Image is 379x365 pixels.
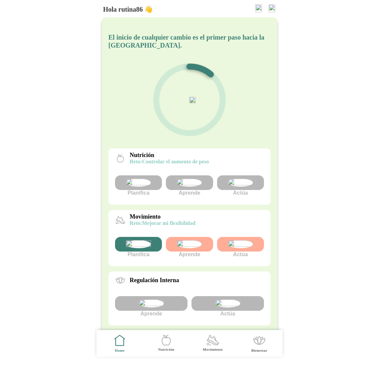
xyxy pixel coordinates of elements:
span: reto: [130,159,142,164]
p: Controlar el aumento de peso [130,159,209,165]
h5: Hola rutina86 👋 [103,5,153,13]
div: Planifica [115,237,162,258]
div: Actúa [217,237,264,258]
ion-label: Home [115,348,125,353]
ion-label: Movimiento [203,347,223,352]
p: Movimiento [130,213,195,220]
p: Regulación Interna [130,277,179,284]
p: Nutrición [130,152,209,159]
div: Aprende [115,296,188,317]
h5: El inicio de cualquier cambio es el primer paso hacia la [GEOGRAPHIC_DATA]. [108,33,271,49]
div: Actúa [217,175,264,196]
div: Aprende [166,175,213,196]
p: Mejorar mi flexibilidad [130,220,195,226]
ion-label: Nutrición [158,347,174,352]
div: Planifica [115,175,162,196]
ion-label: Bienestar [251,348,267,353]
span: reto: [130,220,142,226]
div: Actúa [191,296,264,317]
div: Aprende [166,237,213,258]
